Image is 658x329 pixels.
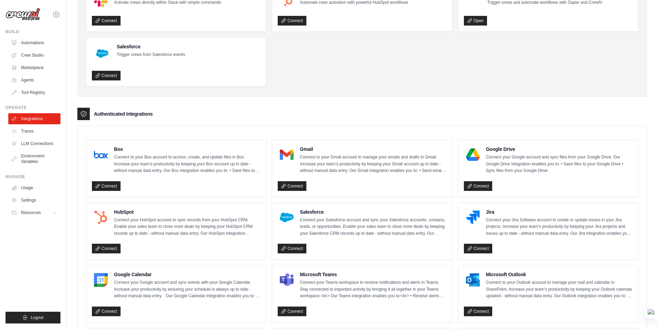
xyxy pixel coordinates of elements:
div: Build [6,29,60,35]
p: Connect your Google account and sync events with your Google Calendar. Increase your productivity... [114,279,260,300]
img: HubSpot Logo [94,211,108,224]
img: Gmail Logo [280,148,294,162]
h4: Microsoft Outlook [486,271,632,278]
a: Connect [278,181,306,191]
div: Manage [6,174,60,180]
a: Connect [92,244,121,253]
a: Open [464,16,487,26]
h4: Box [114,146,260,153]
p: Trigger crews from Salesforce events [117,51,185,58]
h4: Google Drive [486,146,632,153]
h4: Google Calendar [114,271,260,278]
p: Connect your HubSpot account to sync records from your HubSpot CRM. Enable your sales team to clo... [114,217,260,237]
span: Logout [31,315,44,320]
p: Connect to your Gmail account to manage your emails and drafts in Gmail. Increase your team’s pro... [300,154,446,174]
h4: HubSpot [114,209,260,215]
a: LLM Connections [8,138,60,149]
img: Salesforce Logo [94,45,111,62]
p: Connect to your Box account to access, create, and update files in Box. Increase your team’s prod... [114,154,260,174]
a: Crew Studio [8,50,60,61]
span: Resources [21,210,41,215]
h3: Authenticated Integrations [94,110,153,117]
a: Usage [8,182,60,193]
img: Google Calendar Logo [94,273,108,287]
a: Connect [92,181,121,191]
a: Tool Registry [8,87,60,98]
a: Connect [278,307,306,316]
p: Connect your Salesforce account and sync your Salesforce accounts, contacts, leads, or opportunit... [300,217,446,237]
img: Google Drive Logo [466,148,480,162]
a: Connect [92,71,121,80]
a: Connect [464,181,493,191]
h4: Salesforce [117,43,185,50]
p: Connect to your Outlook account to manage your mail and calendar in SharePoint. Increase your tea... [486,279,632,300]
a: Connect [92,307,121,316]
h4: Gmail [300,146,446,153]
h4: Salesforce [300,209,446,215]
a: Traces [8,126,60,137]
a: Marketplace [8,62,60,73]
a: Connect [464,244,493,253]
img: Logo [6,8,40,21]
a: Connect [278,244,306,253]
img: Salesforce Logo [280,211,294,224]
a: Agents [8,75,60,86]
img: Jira Logo [466,211,480,224]
p: Connect your Teams workspace to receive notifications and alerts in Teams. Stay connected to impo... [300,279,446,300]
a: Environment Variables [8,151,60,167]
a: Integrations [8,113,60,124]
h4: Jira [486,209,632,215]
a: Connect [278,16,306,26]
a: Automations [8,37,60,48]
button: Logout [6,312,60,323]
a: Settings [8,195,60,206]
img: Microsoft Outlook Logo [466,273,480,287]
button: Resources [8,207,60,218]
div: Operate [6,105,60,110]
a: Connect [92,16,121,26]
p: Connect your Jira Software account to create or update issues in your Jira projects. Increase you... [486,217,632,237]
h4: Microsoft Teams [300,271,446,278]
img: Microsoft Teams Logo [280,273,294,287]
a: Connect [464,307,493,316]
p: Connect your Google account and sync files from your Google Drive. Our Google Drive integration e... [486,154,632,174]
img: Box Logo [94,148,108,162]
